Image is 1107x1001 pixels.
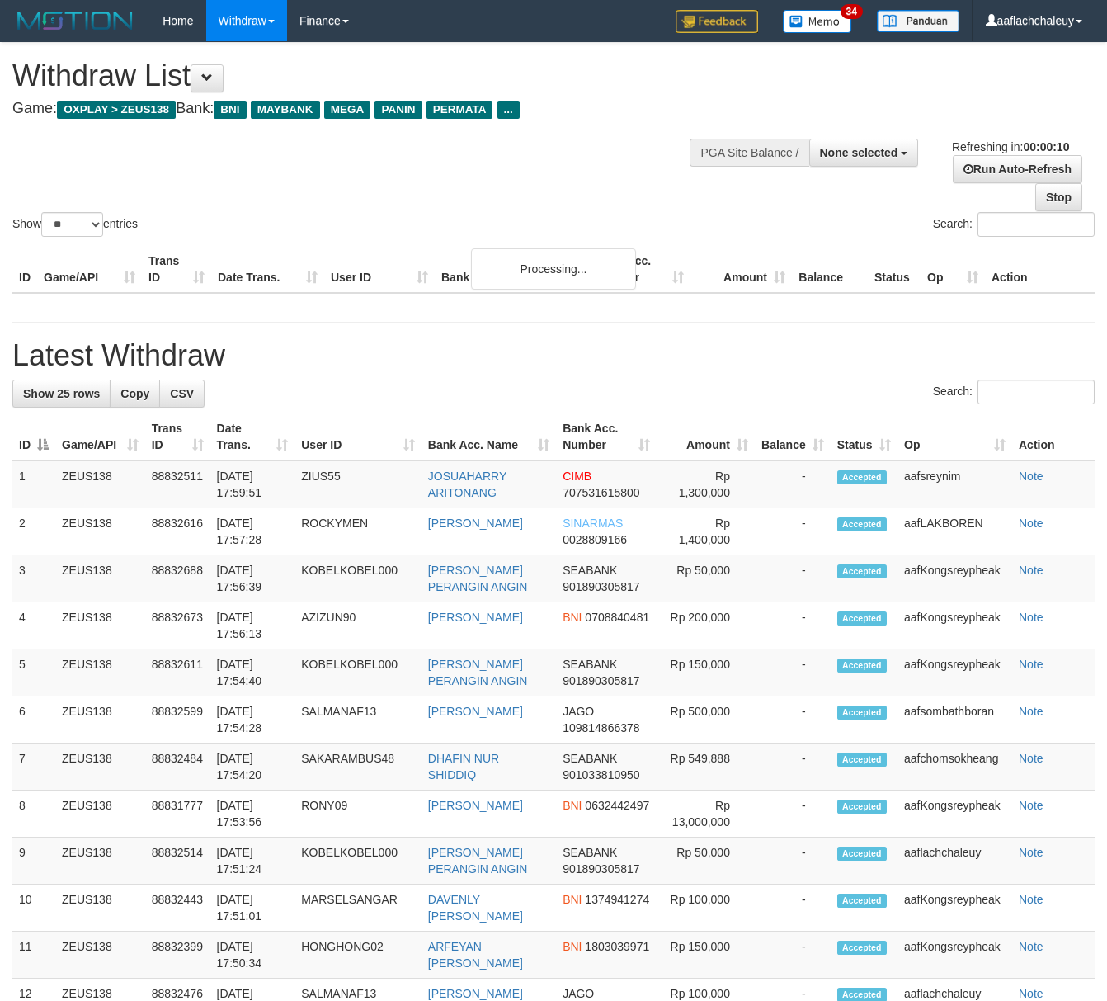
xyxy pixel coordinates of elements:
img: panduan.png [877,10,959,32]
td: Rp 1,400,000 [657,508,755,555]
a: Note [1019,470,1043,483]
th: Amount [690,246,792,293]
td: Rp 200,000 [657,602,755,649]
a: Copy [110,380,160,408]
label: Search: [933,212,1095,237]
td: ZEUS138 [55,791,145,838]
span: Copy 901890305817 to clipboard [563,674,639,687]
label: Search: [933,380,1095,404]
td: aafLAKBOREN [897,508,1012,555]
span: SEABANK [563,846,617,859]
img: MOTION_logo.png [12,8,138,33]
td: 88832484 [145,744,210,791]
td: Rp 13,000,000 [657,791,755,838]
td: SAKARAMBUS48 [294,744,422,791]
td: 10 [12,885,55,932]
td: KOBELKOBEL000 [294,555,422,602]
span: MEGA [324,101,371,119]
span: CIMB [563,470,591,483]
div: PGA Site Balance / [690,139,808,167]
td: [DATE] 17:51:01 [210,885,295,932]
span: Copy 0632442497 to clipboard [585,799,649,812]
span: SINARMAS [563,517,623,530]
span: MAYBANK [251,101,320,119]
th: Amount: activate to sort column ascending [657,413,755,460]
span: Accepted [837,611,887,626]
span: BNI [563,611,582,624]
span: Accepted [837,470,887,484]
td: 5 [12,649,55,696]
td: [DATE] 17:50:34 [210,932,295,979]
a: Note [1019,987,1043,1000]
td: Rp 150,000 [657,649,755,696]
span: JAGO [563,705,594,718]
a: DAVENLY [PERSON_NAME] [428,893,523,923]
td: aafKongsreypheak [897,932,1012,979]
th: Action [985,246,1095,293]
td: Rp 50,000 [657,838,755,885]
span: Accepted [837,659,887,673]
th: Status [868,246,921,293]
td: 88832511 [145,460,210,508]
td: 88832443 [145,885,210,932]
a: Show 25 rows [12,380,111,408]
th: Trans ID: activate to sort column ascending [145,413,210,460]
span: OXPLAY > ZEUS138 [57,101,176,119]
span: Copy 1374941274 to clipboard [585,893,649,906]
th: Game/API: activate to sort column ascending [55,413,145,460]
td: [DATE] 17:54:20 [210,744,295,791]
span: Accepted [837,894,887,908]
th: Action [1012,413,1095,460]
td: [DATE] 17:59:51 [210,460,295,508]
td: aafKongsreypheak [897,885,1012,932]
td: - [755,602,831,649]
span: JAGO [563,987,594,1000]
a: Note [1019,611,1043,624]
td: - [755,838,831,885]
span: None selected [820,146,898,159]
td: Rp 549,888 [657,744,755,791]
td: MARSELSANGAR [294,885,422,932]
td: ZEUS138 [55,555,145,602]
td: [DATE] 17:51:24 [210,838,295,885]
span: Accepted [837,564,887,578]
td: 9 [12,838,55,885]
td: ZEUS138 [55,744,145,791]
td: aafKongsreypheak [897,555,1012,602]
th: Date Trans.: activate to sort column ascending [210,413,295,460]
th: Game/API [37,246,142,293]
span: Accepted [837,517,887,531]
td: [DATE] 17:53:56 [210,791,295,838]
a: CSV [159,380,205,408]
td: - [755,932,831,979]
strong: 00:00:10 [1023,140,1069,153]
td: ZEUS138 [55,602,145,649]
td: aaflachchaleuy [897,838,1012,885]
td: KOBELKOBEL000 [294,838,422,885]
span: PERMATA [426,101,493,119]
span: BNI [563,893,582,906]
span: Refreshing in: [952,140,1069,153]
td: Rp 150,000 [657,932,755,979]
span: PANIN [374,101,422,119]
td: [DATE] 17:54:28 [210,696,295,744]
span: Copy [120,387,149,400]
td: 2 [12,508,55,555]
span: Accepted [837,941,887,955]
a: Note [1019,705,1043,718]
td: - [755,508,831,555]
a: JOSUAHARRY ARITONANG [428,470,506,499]
td: aafKongsreypheak [897,791,1012,838]
h4: Game: Bank: [12,101,722,117]
a: Note [1019,564,1043,577]
td: - [755,744,831,791]
span: SEABANK [563,564,617,577]
td: Rp 500,000 [657,696,755,744]
a: [PERSON_NAME] PERANGIN ANGIN [428,564,528,593]
img: Feedback.jpg [676,10,758,33]
span: BNI [214,101,246,119]
th: Trans ID [142,246,211,293]
a: DHAFIN NUR SHIDDIQ [428,752,499,781]
span: Accepted [837,706,887,720]
th: Bank Acc. Name: activate to sort column ascending [422,413,556,460]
